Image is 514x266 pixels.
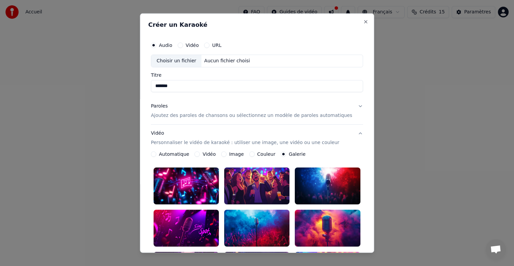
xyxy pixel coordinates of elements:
[229,152,244,156] label: Image
[151,97,363,124] button: ParolesAjoutez des paroles de chansons ou sélectionnez un modèle de paroles automatiques
[159,43,172,48] label: Audio
[151,112,352,119] p: Ajoutez des paroles de chansons ou sélectionnez un modèle de paroles automatiques
[159,152,189,156] label: Automatique
[148,22,366,28] h2: Créer un Karaoké
[202,58,253,64] div: Aucun fichier choisi
[151,125,363,151] button: VidéoPersonnaliser le vidéo de karaoké : utiliser une image, une vidéo ou une couleur
[151,130,339,146] div: Vidéo
[151,55,201,67] div: Choisir un fichier
[203,152,216,156] label: Vidéo
[151,73,363,77] label: Titre
[289,152,306,156] label: Galerie
[257,152,275,156] label: Couleur
[151,103,168,110] div: Paroles
[212,43,222,48] label: URL
[151,139,339,146] p: Personnaliser le vidéo de karaoké : utiliser une image, une vidéo ou une couleur
[186,43,199,48] label: Vidéo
